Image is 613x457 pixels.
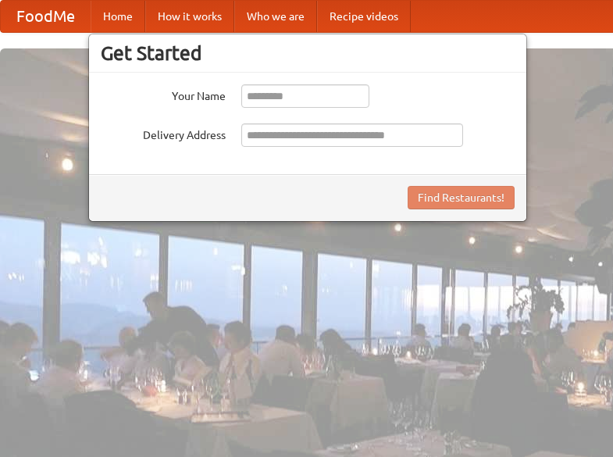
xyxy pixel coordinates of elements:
[408,186,515,209] button: Find Restaurants!
[101,84,226,104] label: Your Name
[101,123,226,143] label: Delivery Address
[234,1,317,32] a: Who we are
[317,1,411,32] a: Recipe videos
[91,1,145,32] a: Home
[145,1,234,32] a: How it works
[101,41,515,65] h3: Get Started
[1,1,91,32] a: FoodMe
